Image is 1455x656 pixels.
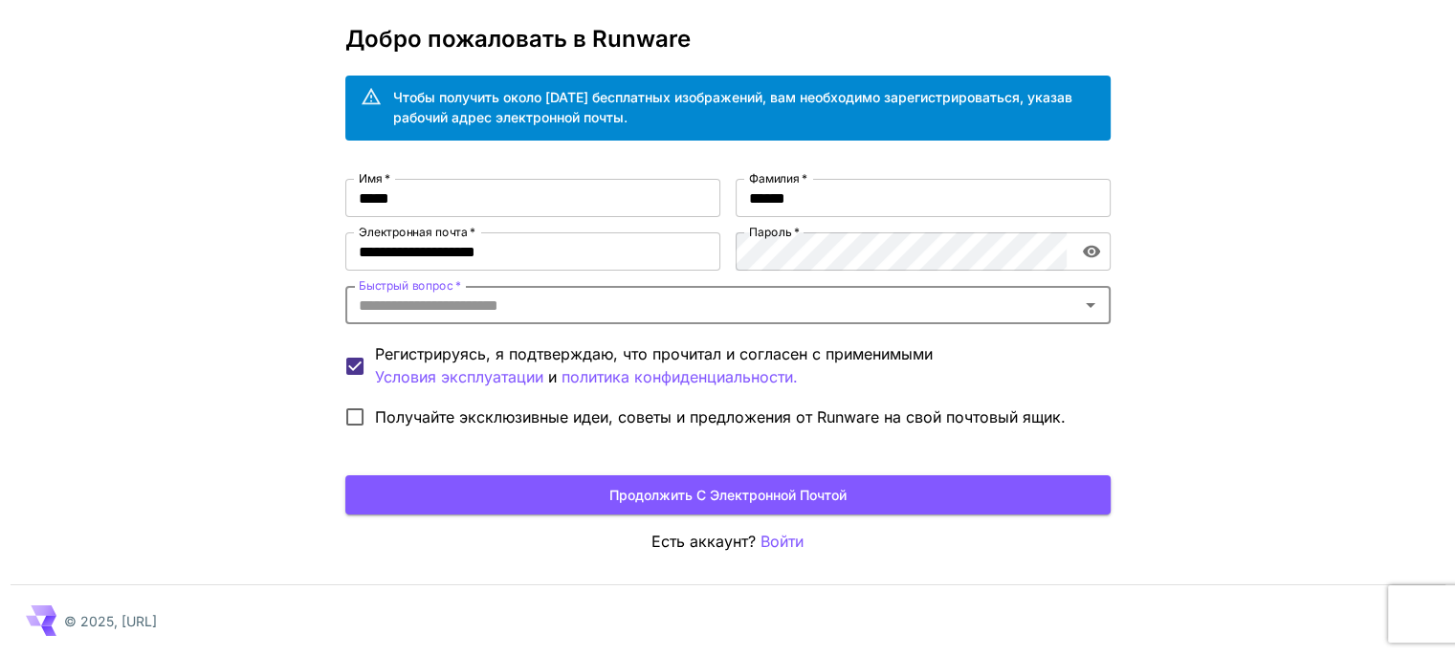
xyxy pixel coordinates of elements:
[375,367,543,386] font: Условия эксплуатации
[562,367,798,386] font: политика конфиденциальности.
[345,25,691,53] font: Добро пожаловать в Runware
[359,171,383,186] font: Имя
[749,225,791,239] font: Пароль
[651,532,756,551] font: Есть аккаунт?
[761,530,804,554] button: Войти
[375,344,933,363] font: Регистрируясь, я подтверждаю, что прочитал и согласен с применимыми
[1077,292,1104,318] button: Open
[609,487,847,503] font: Продолжить с электронной почтой
[345,475,1111,514] button: Продолжить с электронной почтой
[64,613,157,629] font: © 2025, [URL]
[1074,234,1109,269] button: включить видимость пароля
[562,365,798,389] button: Регистрируясь, я подтверждаю, что прочитал и согласен с применимыми Условия эксплуатации и
[359,278,452,293] font: Быстрый вопрос
[761,532,804,551] font: Войти
[749,171,800,186] font: Фамилия
[393,89,1072,125] font: Чтобы получить около [DATE] бесплатных изображений, вам необходимо зарегистрироваться, указав раб...
[548,367,557,386] font: и
[359,225,467,239] font: Электронная почта
[375,365,543,389] button: Регистрируясь, я подтверждаю, что прочитал и согласен с применимыми и политика конфиденциальности.
[375,407,1066,426] font: Получайте эксклюзивные идеи, советы и предложения от Runware на свой почтовый ящик.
